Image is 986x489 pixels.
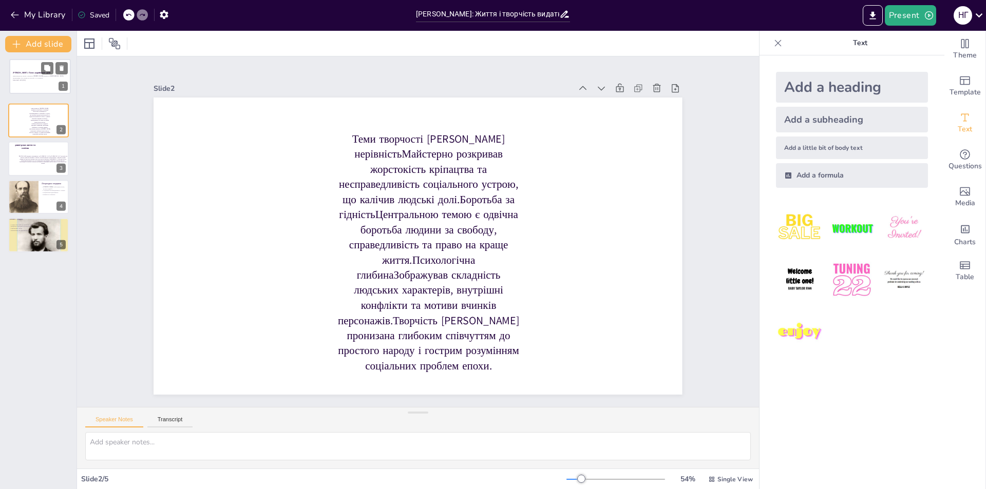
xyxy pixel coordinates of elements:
[13,75,67,79] p: Презентація про життя і творчість [PERSON_NAME], видатного [DEMOGRAPHIC_DATA] письменника, його в...
[786,31,934,55] p: Text
[950,87,981,98] span: Template
[78,10,109,20] div: Saved
[944,68,985,105] div: Add ready made slides
[944,179,985,216] div: Add images, graphics, shapes or video
[776,256,824,304] img: 4.jpeg
[776,308,824,356] img: 7.jpeg
[828,204,876,252] img: 2.jpeg
[717,475,753,483] span: Single View
[15,144,35,150] span: ранні роки життя та освітва
[776,136,928,159] div: Add a little bit of body text
[863,5,883,26] button: Export to PowerPoint
[944,142,985,179] div: Get real-time input from your audience
[8,7,70,23] button: My Library
[954,5,972,26] button: н Г
[9,218,64,221] p: Вплив і спадок
[335,131,522,373] p: Теми творчості [PERSON_NAME] нерівністьМайстерно розкривав жорстокість кріпацтва та несправедливі...
[956,271,974,283] span: Table
[9,59,71,94] div: [PERSON_NAME]: Голос української душіПрезентація про життя і творчість [PERSON_NAME], видатного [...
[8,218,69,252] div: https://cdn.sendsteps.com/images/slides/2025_24_09_10_16-uaYQ5_hiDbJSinLV.jpegВплив і спадокСимво...
[8,142,69,175] div: 3
[776,204,824,252] img: 1.jpeg
[9,228,64,230] p: Пам'ятники і музеї
[13,72,50,74] strong: [PERSON_NAME]: Голос української душі
[949,161,982,172] span: Questions
[5,36,71,52] button: Add slide
[880,204,928,252] img: 3.jpeg
[828,256,876,304] img: 5.jpeg
[954,6,972,25] div: н Г
[81,35,98,52] div: Layout
[9,229,64,231] p: Вшанування на державному рівні
[958,124,972,135] span: Text
[776,72,928,103] div: Add a heading
[954,237,976,248] span: Charts
[8,180,69,213] div: 4
[9,224,64,226] p: Символ боротьби за українську мову
[416,7,559,22] input: Insert title
[880,256,928,304] img: 6.jpeg
[42,193,66,195] p: Вплив на сучасність
[85,416,143,427] button: Speaker Notes
[19,155,67,164] p: [PERSON_NAME] народився в мальовничому селі [GEOGRAPHIC_DATA] на [GEOGRAPHIC_DATA]. Цей край став...
[42,191,66,193] p: Національна ідентичність
[944,31,985,68] div: Change the overall theme
[885,5,936,26] button: Present
[42,182,66,185] p: Літературна спадщина
[42,190,66,192] p: Соціальна несправедливість у творах
[9,226,64,228] p: Вплив на покоління письменників
[776,163,928,188] div: Add a formula
[955,198,975,209] span: Media
[13,79,67,81] p: Generated with [URL]
[154,84,571,93] div: Slide 2
[108,37,121,50] span: Position
[147,416,193,427] button: Transcript
[42,186,66,189] p: [PERSON_NAME] «Хіба ревуть воли, як ясла повні?»
[81,474,566,484] div: Slide 2 / 5
[29,107,51,135] p: Теми творчості [PERSON_NAME] нерівністьМайстерно розкривав жорстокість кріпацтва та несправедливі...
[944,216,985,252] div: Add charts and graphs
[776,107,928,132] div: Add a subheading
[675,474,700,484] div: 54 %
[953,50,977,61] span: Theme
[8,104,69,138] div: Теми творчості [PERSON_NAME] нерівністьМайстерно розкривав жорстокість кріпацтва та несправедливі...
[944,105,985,142] div: Add text boxes
[944,252,985,289] div: Add a table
